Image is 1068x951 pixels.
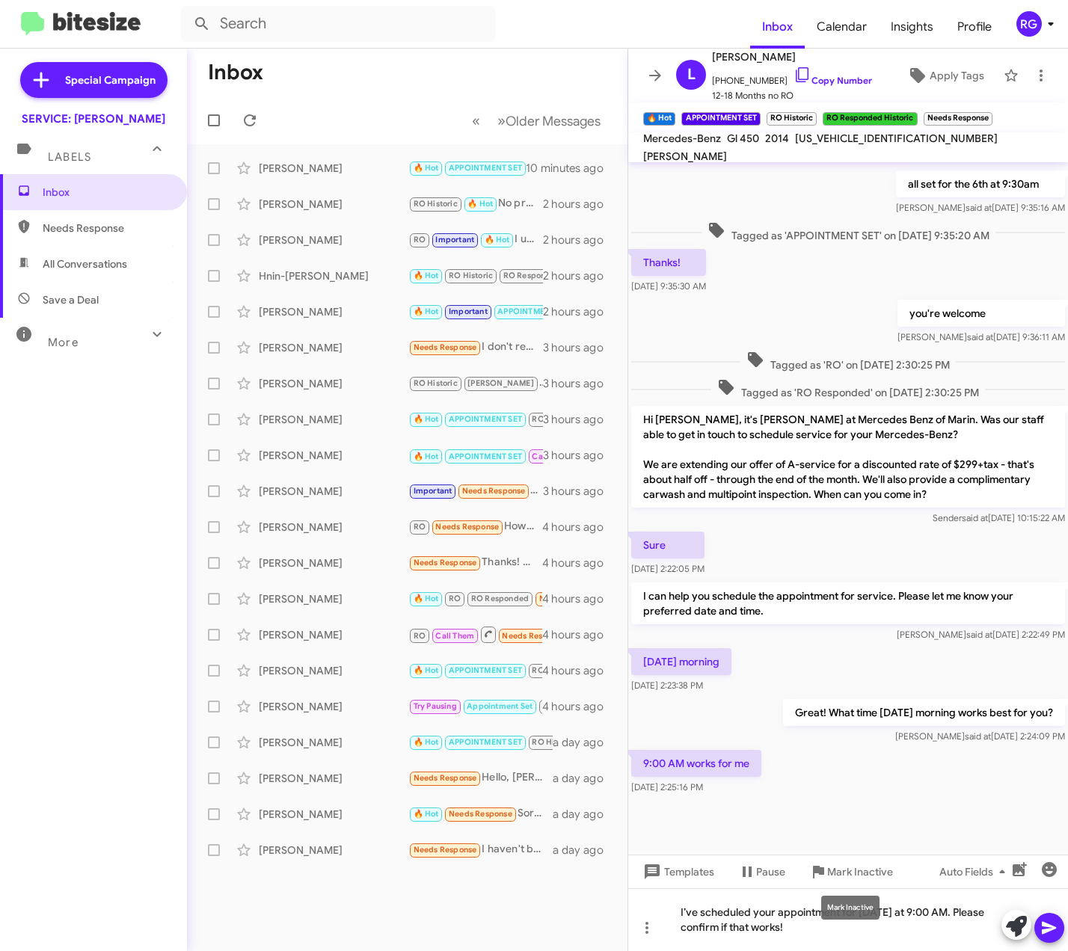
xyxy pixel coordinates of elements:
button: Apply Tags [894,62,996,89]
button: Pause [726,858,797,885]
span: RO [414,235,426,244]
span: Tagged as 'RO' on [DATE] 2:30:25 PM [740,351,956,372]
button: RG [1004,11,1052,37]
div: a day ago [553,843,616,858]
span: All Conversations [43,256,127,271]
div: [PERSON_NAME] [259,484,408,499]
div: [PERSON_NAME] [259,376,408,391]
p: Great! What time [DATE] morning works best for you? [783,699,1065,726]
div: 3 hours ago [543,340,616,355]
a: Calendar [805,5,879,49]
span: [PERSON_NAME] [DATE] 9:35:16 AM [896,202,1065,213]
div: 3 hours ago [543,484,616,499]
span: [PHONE_NUMBER] [712,66,872,88]
span: [DATE] 9:35:30 AM [631,280,706,292]
div: 4 hours ago [542,520,616,535]
span: 🔥 Hot [414,414,439,424]
span: Profile [945,5,1004,49]
div: No problem! Take your time, and let me know if you have any other questions. [408,195,543,212]
span: 🔥 Hot [414,737,439,747]
span: 🔥 Hot [414,271,439,280]
div: 4 hours ago [542,627,616,642]
span: 🔥 Hot [414,307,439,316]
span: Needs Response [449,809,512,819]
p: Hi [PERSON_NAME], it's [PERSON_NAME] at Mercedes Benz of Marin. Was our staff able to get in touc... [631,406,1065,508]
div: SERVICE: [PERSON_NAME] [22,111,165,126]
span: 🔥 Hot [414,594,439,603]
div: 4 hours ago [542,699,616,714]
div: Mark Inactive [821,896,880,920]
span: Pause [756,858,785,885]
div: Hello, [PERSON_NAME], and thank you for your note .... I'm well out of your Neighbourhood, and ne... [408,769,553,787]
div: I don't remember this recommendation. There was a screw in one and you asked if I wanted to repla... [408,339,543,356]
div: RG [1016,11,1042,37]
span: 🔥 Hot [414,809,439,819]
span: RO Responded [471,594,529,603]
span: 🔥 Hot [414,452,439,461]
span: [PERSON_NAME] [712,48,872,66]
span: Tagged as 'RO Responded' on [DATE] 2:30:25 PM [711,378,985,400]
div: [PERSON_NAME] [259,304,408,319]
span: Inbox [43,185,170,200]
div: 2 hours ago [543,233,616,247]
div: [PERSON_NAME] [259,161,408,176]
button: Next [488,105,610,136]
span: Sender [DATE] 10:15:22 AM [933,512,1065,523]
p: [DATE] morning [631,648,731,675]
a: Inbox [750,5,805,49]
div: [PERSON_NAME] [259,412,408,427]
div: Liked “Your appointment is set for [DATE] at 9 AM. Maintenance services typically take 1 to 3 hou... [408,267,543,284]
span: [PERSON_NAME] [643,150,727,163]
div: [PERSON_NAME] [259,735,408,750]
span: RO Responded Historic [503,271,593,280]
div: I was in last week for new tires and alignment w [GEOGRAPHIC_DATA] [408,662,542,679]
span: Needs Response [414,558,477,567]
div: 2 hours ago [543,304,616,319]
span: [PERSON_NAME] [DATE] 2:22:49 PM [897,629,1065,640]
a: Insights [879,5,945,49]
span: Tagged as 'APPOINTMENT SET' on [DATE] 9:35:20 AM [702,221,995,243]
span: Gl 450 [727,132,759,145]
a: Copy Number [794,75,872,86]
div: 4 hours ago [542,663,616,678]
button: Previous [463,105,489,136]
span: Important [414,486,452,496]
div: [PERSON_NAME] [259,663,408,678]
div: a day ago [553,771,616,786]
span: RO Historic [532,414,576,424]
div: Hey [PERSON_NAME], I think my tires are still ok for now. Will hold off for now [408,446,543,464]
a: Special Campaign [20,62,168,98]
span: RO Historic [449,271,493,280]
span: APPOINTMENT SET [449,452,522,461]
div: [PERSON_NAME] [259,520,408,535]
span: 12-18 Months no RO [712,88,872,103]
button: Templates [628,858,726,885]
span: Special Campaign [65,73,156,87]
span: [PERSON_NAME] [DATE] 9:36:11 AM [897,331,1065,342]
span: Needs Response [435,522,499,532]
button: Auto Fields [927,858,1023,885]
h1: Inbox [208,61,263,84]
div: Sorry! One more question. My wife just told me the windshield fluid is leaking. How much to fix t... [408,805,553,822]
span: 2014 [765,132,789,145]
div: 2 hours ago [543,197,616,212]
span: APPOINTMENT SET [449,737,522,747]
span: Apply Tags [930,62,984,89]
div: [PERSON_NAME] [259,843,408,858]
span: Needs Response [414,342,477,352]
div: 4 hours ago [542,591,616,606]
div: We can get these tires ordered and here [DATE]. Installation with a car wash usually takes about ... [408,375,543,392]
div: [PERSON_NAME] [259,627,408,642]
div: Thanks! 🙂 [408,554,542,571]
small: 🔥 Hot [643,112,675,126]
div: 9:00 AM works for me [408,159,526,176]
span: « [472,111,480,130]
div: [PERSON_NAME] [259,699,408,714]
small: APPOINTMENT SET [681,112,760,126]
p: all set for the 6th at 9:30am [896,170,1065,197]
div: [PERSON_NAME] [259,448,408,463]
span: [PERSON_NAME] [DATE] 2:24:09 PM [895,730,1065,742]
p: Thanks! [631,249,706,276]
